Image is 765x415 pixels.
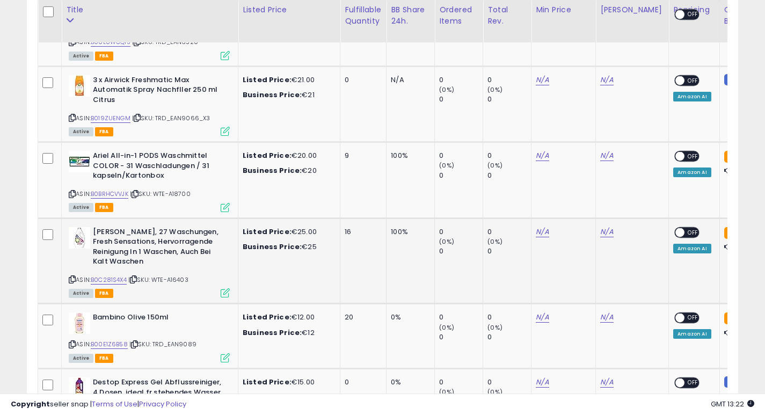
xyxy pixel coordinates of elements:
[684,314,702,323] span: OFF
[93,377,223,410] b: Destop Express Gel Abflussreiniger, 4 Dosen, ideal fr stehendes Wasser, fr alle Arten von Abflsse...
[93,227,223,270] b: [PERSON_NAME], 27 Waschungen, Fresh Sensations, Hervorragende Reinigung In 1 Waschen, Auch Bei Ka...
[243,75,292,85] b: Listed Price:
[439,75,483,85] div: 0
[95,354,113,363] span: FBA
[391,151,426,161] div: 100%
[11,399,186,410] div: seller snap | |
[69,127,93,136] span: All listings currently available for purchase on Amazon
[69,289,93,298] span: All listings currently available for purchase on Amazon
[439,323,454,332] small: (0%)
[69,312,230,361] div: ASIN:
[132,114,210,122] span: | SKU: TRD_EAN9066_X3
[439,332,483,342] div: 0
[487,227,531,237] div: 0
[243,227,332,237] div: €25.00
[439,377,483,387] div: 0
[243,166,332,176] div: €20
[391,227,426,237] div: 100%
[487,85,502,94] small: (0%)
[391,377,426,387] div: 0%
[536,75,549,85] a: N/A
[69,52,93,61] span: All listings currently available for purchase on Amazon
[130,190,191,198] span: | SKU: WTE-A18700
[69,151,230,210] div: ASIN:
[243,242,332,252] div: €25
[487,161,502,170] small: (0%)
[536,4,591,16] div: Min Price
[91,340,128,349] a: B00E1Z6B58
[69,377,90,399] img: 41yLorYLAXL._SL40_.jpg
[243,327,302,338] b: Business Price:
[91,114,130,123] a: B019ZUENGM
[724,227,744,239] small: FBA
[91,275,127,285] a: B0C281S4X4
[93,75,223,108] b: 3 x Airwick Freshmatic Max Automatik Spray Nachfller 250 ml Citrus
[243,165,302,176] b: Business Price:
[439,227,483,237] div: 0
[345,4,382,27] div: Fulfillable Quantity
[139,399,186,409] a: Privacy Policy
[600,150,613,161] a: N/A
[439,246,483,256] div: 0
[243,312,292,322] b: Listed Price:
[11,399,50,409] strong: Copyright
[439,151,483,161] div: 0
[487,237,502,246] small: (0%)
[345,227,378,237] div: 16
[69,75,90,97] img: 41QT1QuAcEL._SL40_.jpg
[600,75,613,85] a: N/A
[243,377,332,387] div: €15.00
[69,9,230,59] div: ASIN:
[95,127,113,136] span: FBA
[536,150,549,161] a: N/A
[487,323,502,332] small: (0%)
[93,151,223,184] b: Ariel All-in-1 PODS Waschmittel COLOR - 31 Waschladungen / 31 kapseln/Kartonbox
[439,94,483,104] div: 0
[439,85,454,94] small: (0%)
[600,227,613,237] a: N/A
[600,4,664,16] div: [PERSON_NAME]
[673,329,711,339] div: Amazon AI
[439,237,454,246] small: (0%)
[487,246,531,256] div: 0
[243,151,332,161] div: €20.00
[345,151,378,161] div: 9
[487,332,531,342] div: 0
[684,228,702,237] span: OFF
[95,52,113,61] span: FBA
[129,340,196,348] span: | SKU: TRD_EAN9089
[724,74,745,85] small: FBM
[673,4,715,16] div: Repricing
[600,377,613,388] a: N/A
[439,161,454,170] small: (0%)
[345,75,378,85] div: 0
[345,312,378,322] div: 20
[69,354,93,363] span: All listings currently available for purchase on Amazon
[684,76,702,85] span: OFF
[673,168,711,177] div: Amazon AI
[95,203,113,212] span: FBA
[487,377,531,387] div: 0
[128,275,188,284] span: | SKU: WTE-A16403
[66,4,234,16] div: Title
[684,378,702,388] span: OFF
[69,227,230,297] div: ASIN:
[724,376,745,388] small: FBM
[345,377,378,387] div: 0
[69,203,93,212] span: All listings currently available for purchase on Amazon
[69,227,90,249] img: 414Ei2UVX3L._SL40_.jpg
[487,94,531,104] div: 0
[724,151,744,163] small: FBA
[91,190,128,199] a: B0BRHCVVJK
[439,171,483,180] div: 0
[684,152,702,161] span: OFF
[487,151,531,161] div: 0
[391,312,426,322] div: 0%
[724,312,744,324] small: FBA
[439,312,483,322] div: 0
[92,399,137,409] a: Terms of Use
[69,151,90,172] img: 51yLkKTI+BL._SL40_.jpg
[243,90,332,100] div: €21
[391,4,430,27] div: BB Share 24h.
[536,227,549,237] a: N/A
